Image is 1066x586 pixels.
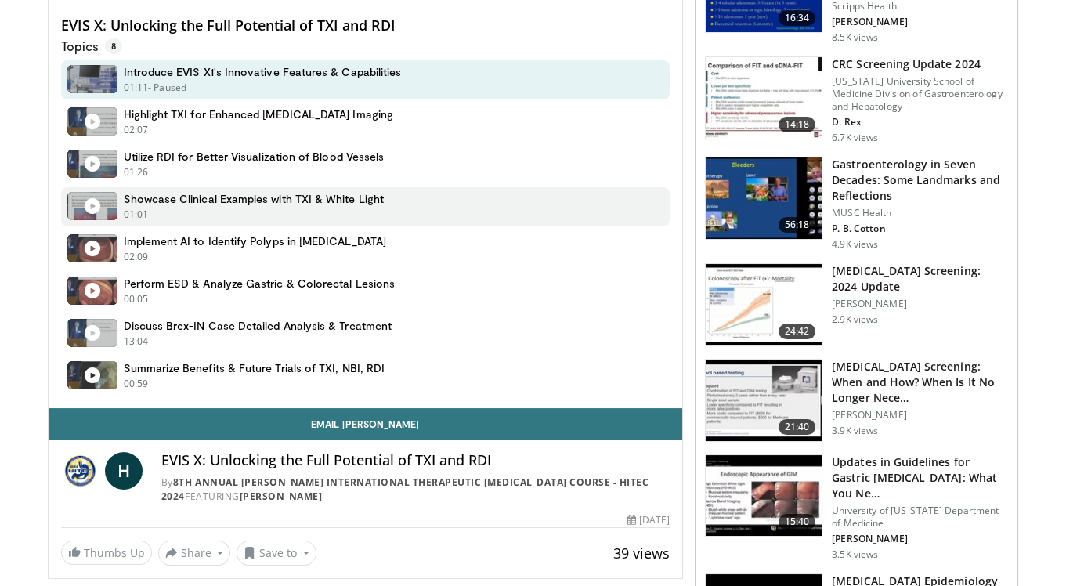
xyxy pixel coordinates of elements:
[832,16,1008,28] p: [PERSON_NAME]
[705,454,1008,561] a: 15:40 Updates in Guidelines for Gastric [MEDICAL_DATA]: What You Ne… University of [US_STATE] Dep...
[832,548,878,561] p: 3.5K views
[61,38,122,54] p: Topics
[705,56,1008,144] a: 14:18 CRC Screening Update 2024 [US_STATE] University School of Medicine Division of Gastroentero...
[706,157,822,239] img: bb93d144-f14a-4ef9-9756-be2f2f3d1245.150x105_q85_crop-smart_upscale.jpg
[124,81,149,95] p: 01:11
[779,217,816,233] span: 56:18
[124,165,149,179] p: 01:26
[627,513,670,527] div: [DATE]
[105,452,143,490] a: H
[832,31,878,44] p: 8.5K views
[161,452,670,469] h4: EVIS X: Unlocking the Full Potential of TXI and RDI
[124,319,392,333] h4: Discuss Brex-IN Case Detailed Analysis & Treatment
[706,57,822,139] img: 91500494-a7c6-4302-a3df-6280f031e251.150x105_q85_crop-smart_upscale.jpg
[124,361,385,375] h4: Summarize Benefits & Future Trials of TXI, NBI, RDI
[161,476,670,504] div: By FEATURING
[832,505,1008,530] p: University of [US_STATE] Department of Medicine
[613,544,670,562] span: 39 views
[124,150,385,164] h4: Utilize RDI for Better Visualization of Blood Vessels
[705,157,1008,251] a: 56:18 Gastroenterology in Seven Decades: Some Landmarks and Reflections MUSC Health P. B. Cotton ...
[779,10,816,26] span: 16:34
[239,490,322,503] a: [PERSON_NAME]
[706,264,822,345] img: ac114b1b-ca58-43de-a309-898d644626b7.150x105_q85_crop-smart_upscale.jpg
[61,452,99,490] img: 8th Annual Hopkins International Therapeutic Endoscopy Course - HITEC 2024
[832,238,878,251] p: 4.9K views
[779,419,816,435] span: 21:40
[706,360,822,441] img: 77cb6b5f-a603-4fe4-a4bb-7ebc24ae7176.150x105_q85_crop-smart_upscale.jpg
[61,17,670,34] h4: EVIS X: Unlocking the Full Potential of TXI and RDI
[832,313,878,326] p: 2.9K views
[61,541,152,565] a: Thumbs Up
[124,234,386,248] h4: Implement AI to Identify Polyps in [MEDICAL_DATA]
[124,192,384,206] h4: Showcase Clinical Examples with TXI & White Light
[832,222,1008,235] p: P. B. Cotton
[832,56,1008,72] h3: CRC Screening Update 2024
[706,455,822,537] img: 2dd4ebe8-fbe5-4939-bd65-428d89c6b464.150x105_q85_crop-smart_upscale.jpg
[124,208,149,222] p: 01:01
[832,425,878,437] p: 3.9K views
[779,117,816,132] span: 14:18
[124,335,149,349] p: 13:04
[832,132,878,144] p: 6.7K views
[148,81,186,95] p: - Paused
[779,514,816,530] span: 15:40
[832,359,1008,406] h3: [MEDICAL_DATA] Screening: When and How? When Is It No Longer Nece…
[124,250,149,264] p: 02:09
[124,107,393,121] h4: Highlight TXI for Enhanced [MEDICAL_DATA] Imaging
[832,75,1008,113] p: [US_STATE] University School of Medicine Division of Gastroenterology and Hepatology
[237,541,316,566] button: Save to
[779,324,816,339] span: 24:42
[832,116,1008,128] p: D. Rex
[105,38,122,54] span: 8
[705,263,1008,346] a: 24:42 [MEDICAL_DATA] Screening: 2024 Update [PERSON_NAME] 2.9K views
[49,408,683,439] a: Email [PERSON_NAME]
[124,65,402,79] h4: Introduce EVIS X1's Innovative Features & Capabilities
[832,207,1008,219] p: MUSC Health
[832,454,1008,501] h3: Updates in Guidelines for Gastric [MEDICAL_DATA]: What You Ne…
[832,263,1008,295] h3: [MEDICAL_DATA] Screening: 2024 Update
[124,277,396,291] h4: Perform ESD & Analyze Gastric & Colorectal Lesions
[832,157,1008,204] h3: Gastroenterology in Seven Decades: Some Landmarks and Reflections
[124,292,149,306] p: 00:05
[124,377,149,391] p: 00:59
[705,359,1008,442] a: 21:40 [MEDICAL_DATA] Screening: When and How? When Is It No Longer Nece… [PERSON_NAME] 3.9K views
[832,298,1008,310] p: [PERSON_NAME]
[124,123,149,137] p: 02:07
[832,409,1008,421] p: [PERSON_NAME]
[832,533,1008,545] p: [PERSON_NAME]
[161,476,649,503] a: 8th Annual [PERSON_NAME] International Therapeutic [MEDICAL_DATA] Course - HITEC 2024
[158,541,231,566] button: Share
